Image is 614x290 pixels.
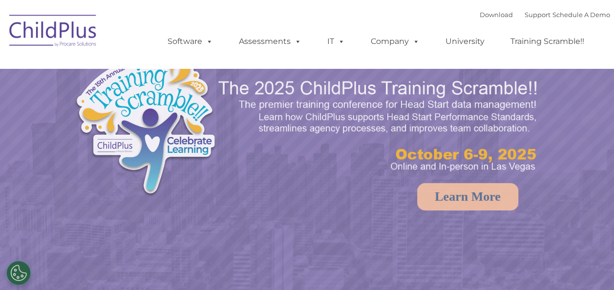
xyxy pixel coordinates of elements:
a: Software [158,32,223,51]
a: IT [318,32,355,51]
a: Schedule A Demo [552,11,610,19]
a: Learn More [417,183,518,210]
a: Assessments [229,32,311,51]
a: Training Scramble!! [501,32,594,51]
img: ChildPlus by Procare Solutions [4,8,102,57]
a: Download [480,11,513,19]
a: Company [361,32,429,51]
a: University [436,32,494,51]
font: | [480,11,610,19]
a: Support [525,11,550,19]
button: Cookies Settings [6,261,31,285]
